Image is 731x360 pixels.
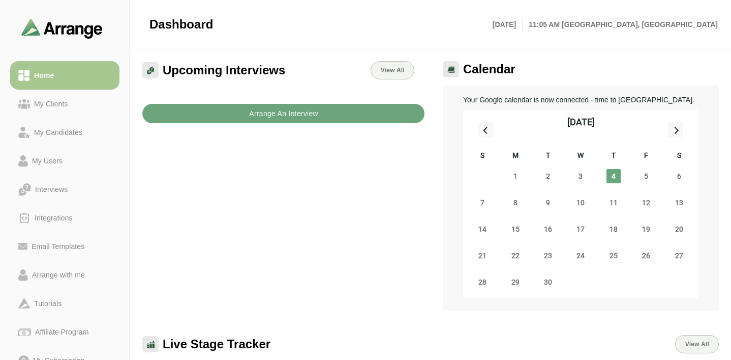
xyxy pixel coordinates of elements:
span: Thursday, September 4, 2025 [606,169,621,183]
a: My Users [10,147,119,175]
span: Dashboard [149,17,213,32]
p: [DATE] [493,18,523,31]
b: Arrange An Interview [249,104,318,123]
div: W [564,150,597,163]
p: Your Google calendar is now connected - time to [GEOGRAPHIC_DATA]. [463,94,698,106]
span: Thursday, September 25, 2025 [606,248,621,263]
span: Sunday, September 7, 2025 [475,196,490,210]
div: Arrange with me [28,269,89,281]
div: T [532,150,564,163]
a: Arrange with me [10,261,119,289]
div: [DATE] [567,115,595,129]
span: Friday, September 5, 2025 [639,169,653,183]
div: Email Templates [27,240,88,253]
span: Sunday, September 14, 2025 [475,222,490,236]
span: Thursday, September 11, 2025 [606,196,621,210]
span: Calendar [463,62,515,77]
span: Friday, September 26, 2025 [639,248,653,263]
span: Live Stage Tracker [163,337,270,352]
span: Friday, September 12, 2025 [639,196,653,210]
a: Interviews [10,175,119,204]
span: View All [685,341,709,348]
span: Saturday, September 27, 2025 [672,248,686,263]
a: Email Templates [10,232,119,261]
span: Wednesday, September 17, 2025 [573,222,588,236]
a: My Candidates [10,118,119,147]
a: My Clients [10,90,119,118]
p: 11:05 AM [GEOGRAPHIC_DATA], [GEOGRAPHIC_DATA] [523,18,718,31]
span: Monday, September 22, 2025 [508,248,523,263]
a: Integrations [10,204,119,232]
a: Affiliate Program [10,318,119,346]
div: S [663,150,695,163]
div: T [597,150,630,163]
a: Tutorials [10,289,119,318]
span: Friday, September 19, 2025 [639,222,653,236]
img: arrangeai-name-small-logo.4d2b8aee.svg [21,18,103,38]
span: Upcoming Interviews [163,63,285,78]
span: Thursday, September 18, 2025 [606,222,621,236]
span: Sunday, September 28, 2025 [475,275,490,289]
span: Tuesday, September 9, 2025 [541,196,555,210]
div: Interviews [31,183,72,196]
span: Wednesday, September 3, 2025 [573,169,588,183]
div: Integrations [31,212,77,224]
span: Saturday, September 13, 2025 [672,196,686,210]
span: Saturday, September 20, 2025 [672,222,686,236]
div: My Clients [30,98,72,110]
div: M [499,150,531,163]
span: Monday, September 8, 2025 [508,196,523,210]
a: Home [10,61,119,90]
button: Arrange An Interview [142,104,424,123]
span: Monday, September 1, 2025 [508,169,523,183]
div: Tutorials [30,297,66,310]
div: S [466,150,499,163]
span: Tuesday, September 16, 2025 [541,222,555,236]
span: Tuesday, September 2, 2025 [541,169,555,183]
span: Tuesday, September 23, 2025 [541,248,555,263]
button: View All [675,335,719,353]
span: View All [380,67,405,74]
span: Sunday, September 21, 2025 [475,248,490,263]
div: My Users [28,155,67,167]
span: Monday, September 15, 2025 [508,222,523,236]
div: My Candidates [30,126,86,139]
div: F [630,150,662,163]
div: Home [30,69,58,81]
span: Saturday, September 6, 2025 [672,169,686,183]
span: Wednesday, September 24, 2025 [573,248,588,263]
span: Tuesday, September 30, 2025 [541,275,555,289]
div: Affiliate Program [31,326,93,338]
span: Monday, September 29, 2025 [508,275,523,289]
span: Wednesday, September 10, 2025 [573,196,588,210]
a: View All [371,61,414,79]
